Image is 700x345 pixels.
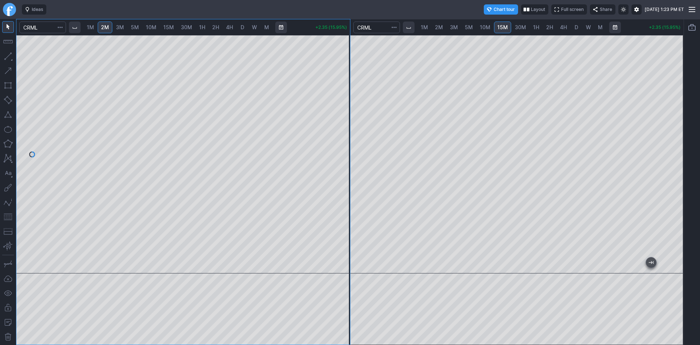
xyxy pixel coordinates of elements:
button: Triangle [2,109,14,120]
span: Ideas [32,6,43,13]
span: 3M [450,24,458,30]
button: Position [2,226,14,237]
button: Ellipse [2,123,14,135]
button: Drawings autosave: Off [2,273,14,284]
p: +2.35 (15.95%) [649,25,681,30]
span: W [252,24,257,30]
button: Elliott waves [2,196,14,208]
button: Toggle light mode [618,4,629,15]
span: 2H [212,24,219,30]
a: 4H [557,22,570,33]
a: 1H [530,22,542,33]
button: Drawing mode: Single [2,258,14,270]
a: 15M [160,22,177,33]
span: Share [600,6,612,13]
a: D [571,22,582,33]
input: Search [353,22,400,33]
button: Full screen [551,4,587,15]
button: Range [275,22,287,33]
span: 5M [465,24,473,30]
button: Polygon [2,138,14,150]
button: Anchored VWAP [2,240,14,252]
a: M [261,22,272,33]
span: 2M [435,24,443,30]
p: +2.35 (15.95%) [315,25,347,30]
span: 30M [181,24,192,30]
span: M [264,24,269,30]
a: 5M [462,22,476,33]
span: [DATE] 1:23 PM ET [645,6,684,13]
a: D [237,22,248,33]
span: 4H [226,24,233,30]
a: 1M [417,22,431,33]
a: 30M [178,22,195,33]
span: 4H [560,24,567,30]
button: Ideas [22,4,46,15]
span: 10M [146,24,156,30]
a: Finviz.com [3,3,16,16]
a: 2H [209,22,222,33]
a: 2H [543,22,556,33]
button: Portfolio watchlist [686,22,698,33]
a: 3M [113,22,127,33]
button: Mouse [2,21,14,33]
a: W [249,22,260,33]
button: Jump to the most recent bar [646,257,656,268]
button: Search [55,22,65,33]
span: 2H [546,24,553,30]
button: Rotated rectangle [2,94,14,106]
button: Settings [631,4,642,15]
button: XABCD [2,153,14,164]
button: Share [590,4,615,15]
button: Layout [521,4,548,15]
input: Search [19,22,66,33]
a: W [583,22,594,33]
span: 3M [116,24,124,30]
a: 15M [494,22,511,33]
button: Search [389,22,399,33]
a: 3M [447,22,461,33]
a: 30M [512,22,529,33]
span: 15M [163,24,174,30]
a: 10M [477,22,494,33]
span: 2M [101,24,109,30]
a: 1M [83,22,97,33]
button: Rectangle [2,80,14,91]
span: D [241,24,244,30]
button: Line [2,50,14,62]
button: Hide drawings [2,287,14,299]
button: Remove all drawings [2,331,14,343]
span: 15M [497,24,508,30]
span: D [575,24,578,30]
button: Interval [403,22,415,33]
a: 4H [223,22,236,33]
a: 2M [432,22,446,33]
span: Chart tour [494,6,515,13]
a: 5M [128,22,142,33]
button: Arrow [2,65,14,77]
a: 1H [196,22,209,33]
button: Chart tour [484,4,518,15]
span: 30M [515,24,526,30]
a: M [595,22,606,33]
span: 1H [533,24,539,30]
span: 1M [421,24,428,30]
button: Text [2,167,14,179]
span: 1H [199,24,205,30]
a: 2M [98,22,112,33]
span: 5M [131,24,139,30]
span: M [598,24,603,30]
button: Add note [2,317,14,328]
button: Lock drawings [2,302,14,314]
button: Brush [2,182,14,193]
a: 10M [143,22,160,33]
button: Range [609,22,621,33]
button: Measure [2,36,14,47]
button: Fibonacci retracements [2,211,14,223]
span: W [586,24,591,30]
button: Interval [69,22,81,33]
span: 10M [480,24,490,30]
span: Full screen [561,6,584,13]
span: 1M [87,24,94,30]
span: Layout [531,6,545,13]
